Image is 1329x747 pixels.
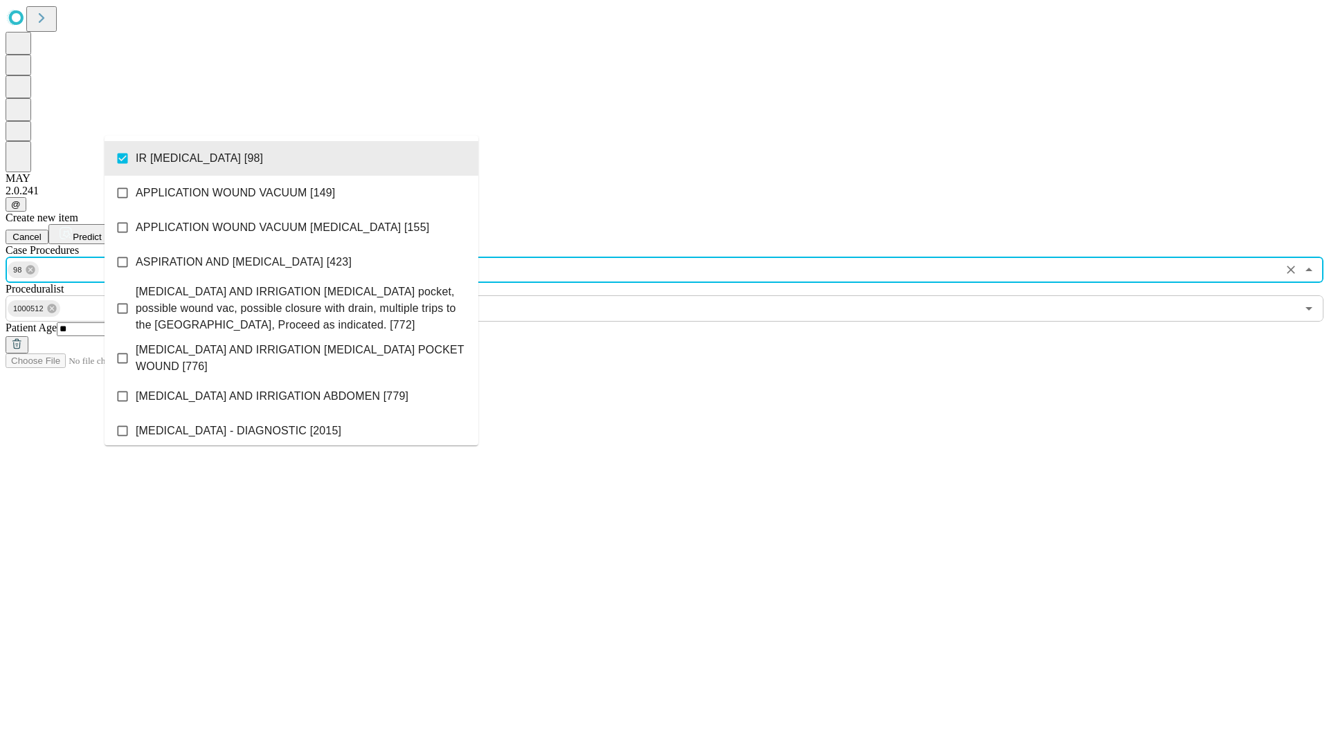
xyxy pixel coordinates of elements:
[136,219,429,236] span: APPLICATION WOUND VACUUM [MEDICAL_DATA] [155]
[6,283,64,295] span: Proceduralist
[136,284,467,333] span: [MEDICAL_DATA] AND IRRIGATION [MEDICAL_DATA] pocket, possible wound vac, possible closure with dr...
[11,199,21,210] span: @
[48,224,112,244] button: Predict
[136,254,352,270] span: ASPIRATION AND [MEDICAL_DATA] [423]
[6,172,1323,185] div: MAY
[1281,260,1301,279] button: Clear
[6,230,48,244] button: Cancel
[73,232,101,242] span: Predict
[6,244,79,256] span: Scheduled Procedure
[12,232,42,242] span: Cancel
[8,300,60,317] div: 1000512
[8,261,39,278] div: 98
[1299,260,1319,279] button: Close
[136,150,263,167] span: IR [MEDICAL_DATA] [98]
[136,388,408,405] span: [MEDICAL_DATA] AND IRRIGATION ABDOMEN [779]
[136,342,467,375] span: [MEDICAL_DATA] AND IRRIGATION [MEDICAL_DATA] POCKET WOUND [776]
[1299,299,1319,318] button: Open
[8,262,28,278] span: 98
[8,301,49,317] span: 1000512
[136,423,341,439] span: [MEDICAL_DATA] - DIAGNOSTIC [2015]
[136,185,335,201] span: APPLICATION WOUND VACUUM [149]
[6,212,78,223] span: Create new item
[6,197,26,212] button: @
[6,322,57,333] span: Patient Age
[6,185,1323,197] div: 2.0.241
